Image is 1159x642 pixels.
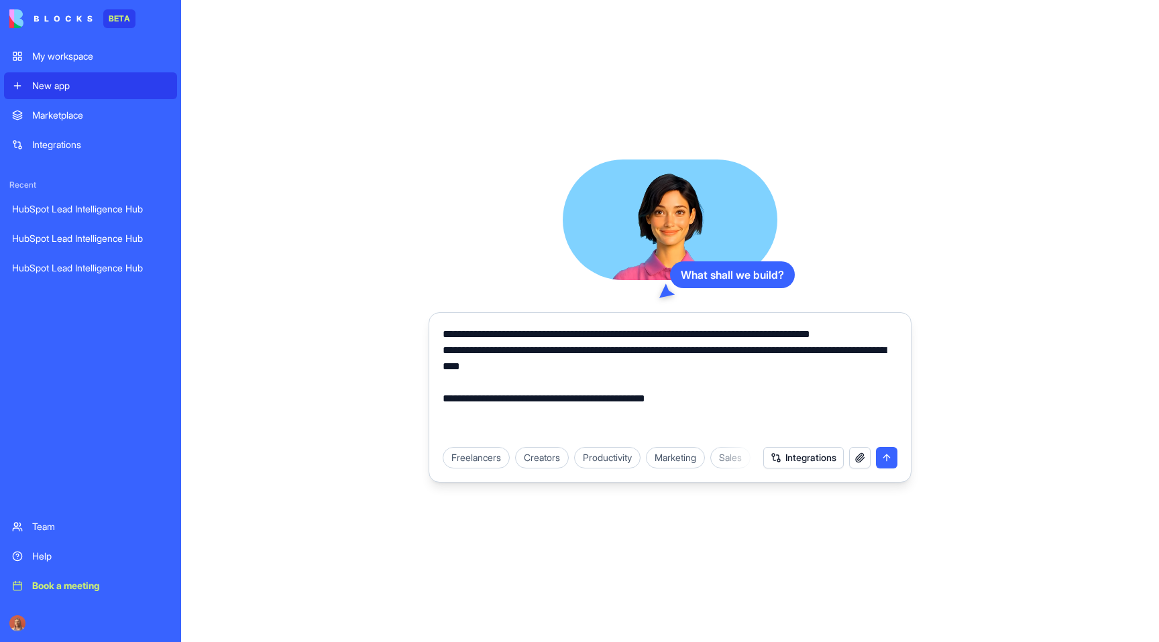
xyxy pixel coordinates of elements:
div: Productivity [574,447,641,468]
img: logo [9,9,93,28]
a: Book a meeting [4,572,177,599]
a: HubSpot Lead Intelligence Hub [4,255,177,281]
div: HubSpot Lead Intelligence Hub [12,202,169,216]
div: My workspace [32,50,169,63]
div: Team [32,520,169,533]
button: Integrations [763,447,844,468]
div: New app [32,79,169,92]
span: Recent [4,180,177,190]
div: Creators [515,447,569,468]
div: HubSpot Lead Intelligence Hub [12,232,169,245]
a: Help [4,543,177,570]
div: Sales [710,447,751,468]
a: My workspace [4,43,177,70]
a: Marketplace [4,102,177,129]
a: HubSpot Lead Intelligence Hub [4,196,177,222]
div: BETA [103,9,135,28]
div: HubSpot Lead Intelligence Hub [12,261,169,275]
div: Help [32,550,169,563]
a: HubSpot Lead Intelligence Hub [4,225,177,252]
a: BETA [9,9,135,28]
div: What shall we build? [670,261,795,288]
div: Freelancers [443,447,510,468]
div: Marketplace [32,109,169,122]
a: New app [4,72,177,99]
div: Book a meeting [32,579,169,592]
img: Marina_gj5dtt.jpg [9,615,25,631]
a: Team [4,513,177,540]
div: Marketing [646,447,705,468]
a: Integrations [4,131,177,158]
div: Integrations [32,138,169,151]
